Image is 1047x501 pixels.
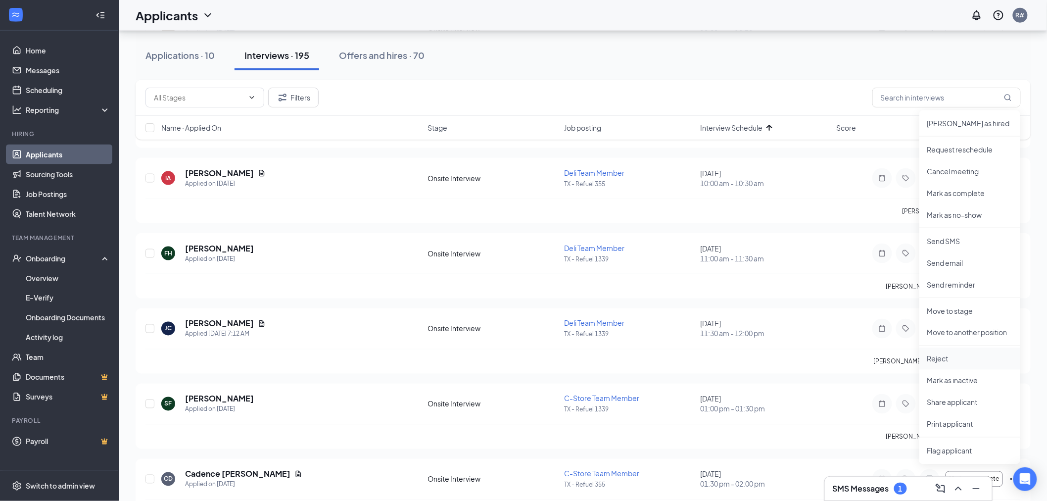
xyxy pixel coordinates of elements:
div: Switch to admin view [26,481,95,491]
a: Sourcing Tools [26,164,110,184]
div: Hiring [12,130,108,138]
div: Interviews · 195 [244,49,309,61]
svg: ComposeMessage [935,483,947,495]
svg: Note [876,325,888,333]
span: Mark as complete [949,476,999,483]
svg: ActiveChat [924,475,936,483]
span: Score [837,123,857,133]
div: CD [164,475,173,483]
p: TX - Refuel 355 [564,180,694,188]
span: 10:00 am - 10:30 am [700,178,830,188]
input: Search in interviews [872,88,1021,107]
div: SF [165,400,172,408]
div: Applied on [DATE] [185,179,266,189]
svg: WorkstreamLogo [11,10,21,20]
svg: ChevronDown [202,9,214,21]
svg: Tag [900,250,912,257]
span: Deli Team Member [564,319,624,328]
button: ChevronUp [951,481,966,497]
svg: Document [258,169,266,177]
div: FH [164,249,172,257]
a: Overview [26,268,110,288]
a: Scheduling [26,80,110,100]
span: C-Store Team Member [564,394,639,403]
a: Job Postings [26,184,110,204]
p: [PERSON_NAME] has applied more than . [874,357,1021,366]
div: Onsite Interview [428,173,558,183]
a: Talent Network [26,204,110,224]
svg: Analysis [12,105,22,115]
div: Onsite Interview [428,324,558,334]
div: Onboarding [26,253,102,263]
button: ComposeMessage [933,481,949,497]
div: Applied on [DATE] [185,254,254,264]
svg: Note [876,475,888,483]
a: Applicants [26,145,110,164]
div: Applied [DATE] 7:12 AM [185,329,266,339]
div: Onsite Interview [428,474,558,484]
svg: Collapse [95,10,105,20]
a: Team [26,348,110,367]
p: TX - Refuel 1339 [564,405,694,414]
button: Minimize [968,481,984,497]
p: TX - Refuel 1339 [564,330,694,339]
p: [PERSON_NAME] has applied more than . [886,433,1021,441]
input: All Stages [154,92,244,103]
h5: [PERSON_NAME] [185,168,254,179]
svg: Document [294,470,302,478]
div: JC [165,324,172,333]
a: Messages [26,60,110,80]
span: Name · Applied On [161,123,221,133]
a: E-Verify [26,288,110,308]
span: 11:30 am - 12:00 pm [700,329,830,339]
div: Applications · 10 [145,49,215,61]
div: Team Management [12,234,108,242]
p: [PERSON_NAME] has applied more than . [886,282,1021,291]
svg: ChevronUp [952,483,964,495]
span: Stage [428,123,448,133]
a: Onboarding Documents [26,308,110,328]
svg: Filter [277,92,288,103]
a: Home [26,41,110,60]
span: C-Store Team Member [564,469,639,478]
h5: [PERSON_NAME] [185,318,254,329]
svg: Note [876,250,888,257]
a: Activity log [26,328,110,348]
svg: Minimize [970,483,982,495]
svg: Tag [900,475,912,483]
div: Payroll [12,417,108,425]
p: TX - Refuel 355 [564,481,694,489]
div: R# [1016,11,1025,19]
svg: Tag [900,174,912,182]
span: 11:00 am - 11:30 am [700,253,830,263]
div: [DATE] [700,469,830,489]
button: Filter Filters [268,88,319,107]
svg: Note [876,174,888,182]
div: Offers and hires · 70 [339,49,425,61]
a: PayrollCrown [26,432,110,451]
p: TX - Refuel 1339 [564,255,694,263]
h5: [PERSON_NAME] [185,394,254,404]
div: IA [166,174,171,182]
div: [DATE] [700,319,830,339]
div: Onsite Interview [428,249,558,258]
svg: Settings [12,481,22,491]
svg: MagnifyingGlass [1004,94,1012,101]
div: [DATE] [700,244,830,263]
svg: Note [876,400,888,408]
svg: Document [258,320,266,328]
span: 01:30 pm - 02:00 pm [700,479,830,489]
span: 01:00 pm - 01:30 pm [700,404,830,414]
a: DocumentsCrown [26,367,110,387]
svg: QuestionInfo [993,9,1004,21]
svg: Tag [900,325,912,333]
div: Onsite Interview [428,399,558,409]
div: Open Intercom Messenger [1013,467,1037,491]
h3: SMS Messages [833,483,889,494]
div: [DATE] [700,168,830,188]
div: Applied on [DATE] [185,480,302,490]
svg: ArrowUp [763,122,775,134]
div: [DATE] [700,394,830,414]
div: 1 [899,485,903,493]
svg: Tag [900,400,912,408]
